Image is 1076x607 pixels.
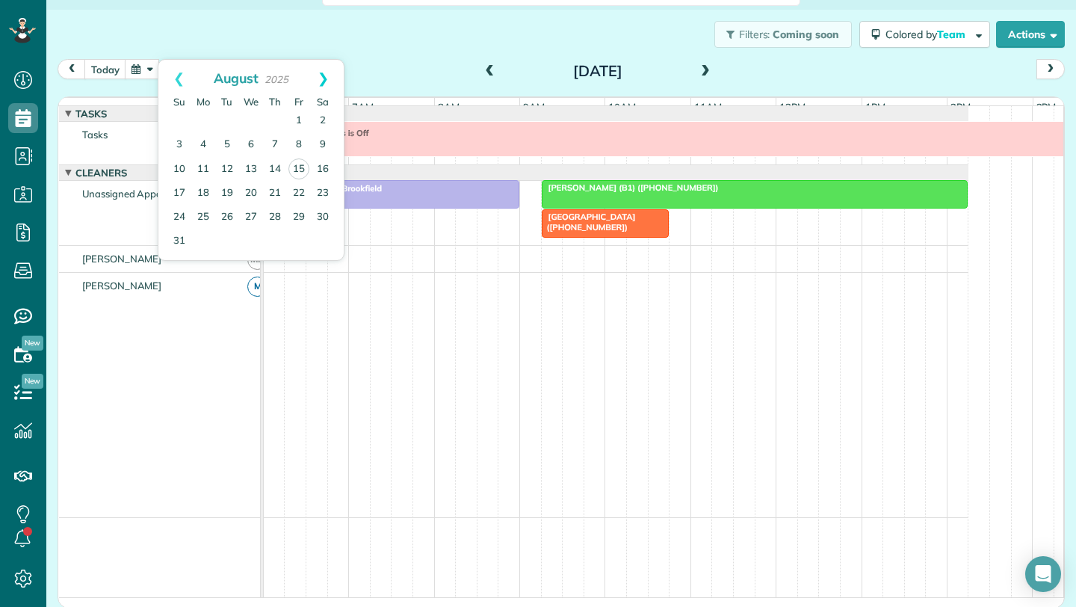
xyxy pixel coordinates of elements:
[167,133,191,157] a: 3
[311,182,335,206] a: 23
[239,182,263,206] a: 20
[191,182,215,206] a: 18
[311,109,335,133] a: 2
[197,96,210,108] span: Monday
[691,101,725,113] span: 11am
[263,158,287,182] a: 14
[541,182,720,193] span: [PERSON_NAME] (B1) ([PHONE_NUMBER])
[1036,59,1065,79] button: next
[263,206,287,229] a: 28
[215,158,239,182] a: 12
[244,96,259,108] span: Wednesday
[776,101,808,113] span: 12pm
[287,109,311,133] a: 1
[84,59,126,79] button: today
[72,167,130,179] span: Cleaners
[239,133,263,157] a: 6
[311,133,335,157] a: 9
[269,96,281,108] span: Thursday
[79,129,111,141] span: Tasks
[859,21,990,48] button: Colored byTeam
[79,188,204,200] span: Unassigned Appointments
[191,158,215,182] a: 11
[520,101,548,113] span: 9am
[773,28,840,41] span: Coming soon
[311,206,335,229] a: 30
[435,101,463,113] span: 8am
[79,253,165,265] span: [PERSON_NAME]
[996,21,1065,48] button: Actions
[349,101,377,113] span: 7am
[265,73,288,85] span: 2025
[1033,101,1060,113] span: 3pm
[167,229,191,253] a: 31
[947,101,974,113] span: 2pm
[239,158,263,182] a: 13
[287,133,311,157] a: 8
[215,206,239,229] a: 26
[937,28,968,41] span: Team
[167,206,191,229] a: 24
[287,206,311,229] a: 29
[191,206,215,229] a: 25
[294,96,303,108] span: Friday
[1025,556,1061,592] div: Open Intercom Messenger
[158,60,200,97] a: Prev
[287,182,311,206] a: 22
[263,182,287,206] a: 21
[173,96,185,108] span: Sunday
[22,336,43,351] span: New
[739,28,770,41] span: Filters:
[215,133,239,157] a: 5
[885,28,971,41] span: Colored by
[167,182,191,206] a: 17
[214,70,259,86] span: August
[263,133,287,157] a: 7
[288,158,309,179] a: 15
[247,277,268,297] span: M
[72,108,110,120] span: Tasks
[605,101,639,113] span: 10am
[167,158,191,182] a: 10
[311,158,335,182] a: 16
[215,182,239,206] a: 19
[221,96,232,108] span: Tuesday
[79,280,165,292] span: [PERSON_NAME]
[541,212,636,232] span: [GEOGRAPHIC_DATA] ([PHONE_NUMBER])
[22,374,43,389] span: New
[239,206,263,229] a: 27
[862,101,888,113] span: 1pm
[317,96,329,108] span: Saturday
[58,59,86,79] button: prev
[191,133,215,157] a: 4
[504,63,691,79] h2: [DATE]
[303,60,344,97] a: Next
